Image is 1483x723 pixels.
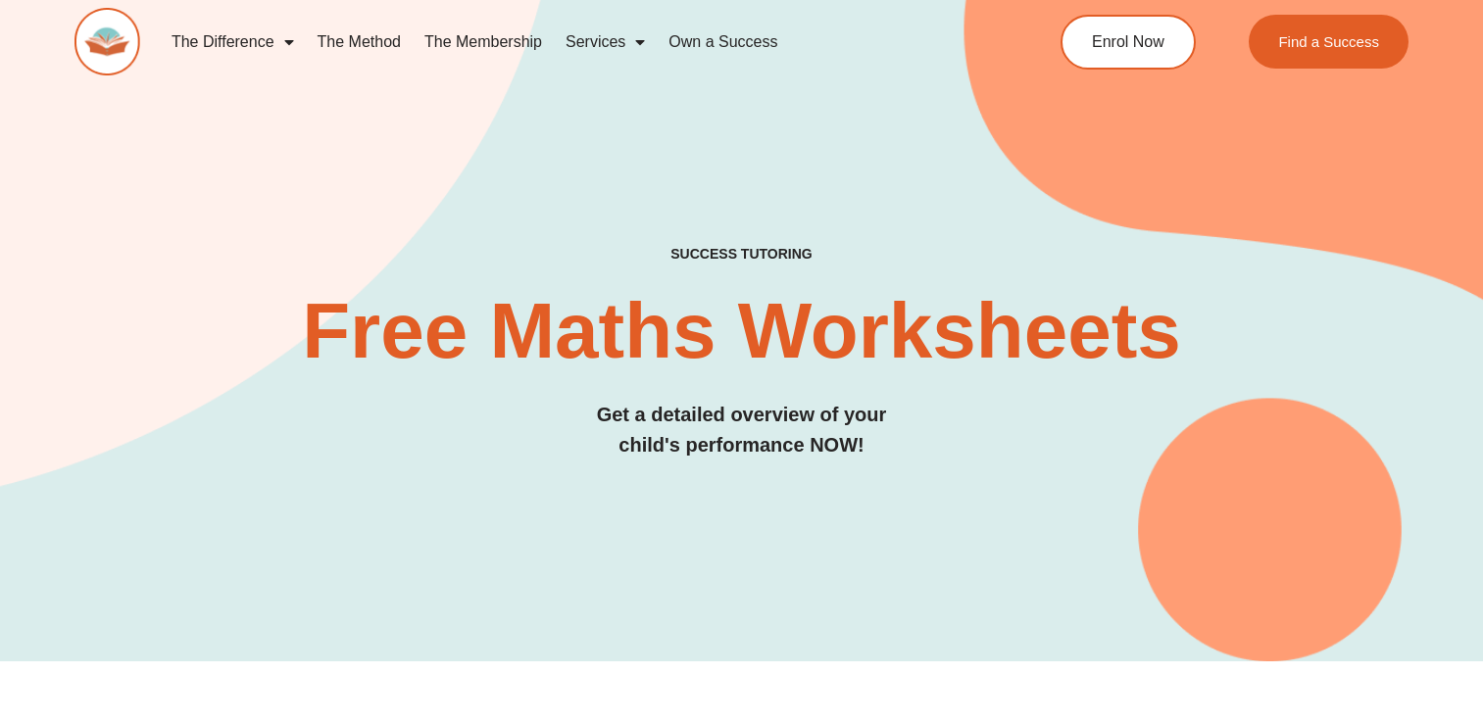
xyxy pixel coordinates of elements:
[554,20,657,65] a: Services
[74,246,1409,263] h4: SUCCESS TUTORING​
[74,292,1409,370] h2: Free Maths Worksheets​
[1279,34,1380,49] span: Find a Success
[74,400,1409,460] h3: Get a detailed overview of your child's performance NOW!
[306,20,413,65] a: The Method
[1092,34,1164,50] span: Enrol Now
[657,20,789,65] a: Own a Success
[160,20,306,65] a: The Difference
[413,20,554,65] a: The Membership
[1061,15,1196,70] a: Enrol Now
[160,20,984,65] nav: Menu
[1250,15,1409,69] a: Find a Success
